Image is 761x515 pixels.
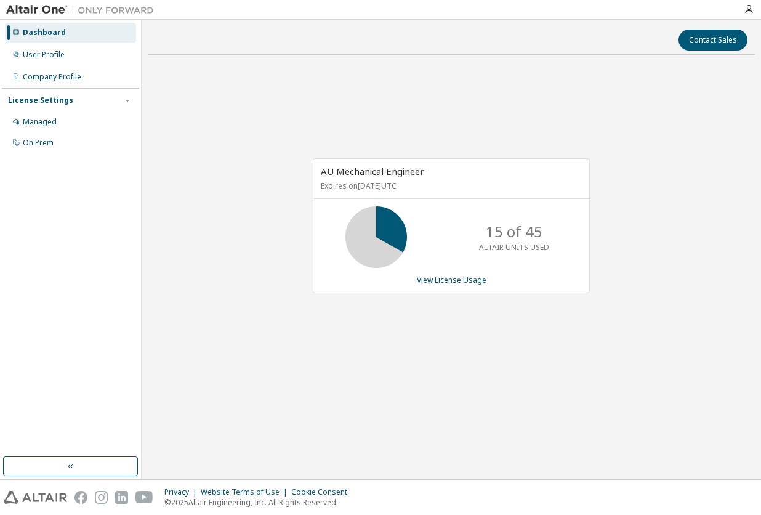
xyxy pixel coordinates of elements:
div: Cookie Consent [291,487,355,497]
p: 15 of 45 [486,221,542,242]
span: AU Mechanical Engineer [321,165,424,177]
div: User Profile [23,50,65,60]
div: Privacy [164,487,201,497]
img: youtube.svg [135,491,153,504]
div: Dashboard [23,28,66,38]
p: © 2025 Altair Engineering, Inc. All Rights Reserved. [164,497,355,508]
div: Company Profile [23,72,81,82]
img: linkedin.svg [115,491,128,504]
a: View License Usage [417,275,486,285]
div: Website Terms of Use [201,487,291,497]
div: License Settings [8,95,73,105]
img: Altair One [6,4,160,16]
p: ALTAIR UNITS USED [479,242,549,253]
img: altair_logo.svg [4,491,67,504]
button: Contact Sales [678,30,747,51]
img: instagram.svg [95,491,108,504]
p: Expires on [DATE] UTC [321,180,579,191]
div: Managed [23,117,57,127]
div: On Prem [23,138,54,148]
img: facebook.svg [74,491,87,504]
